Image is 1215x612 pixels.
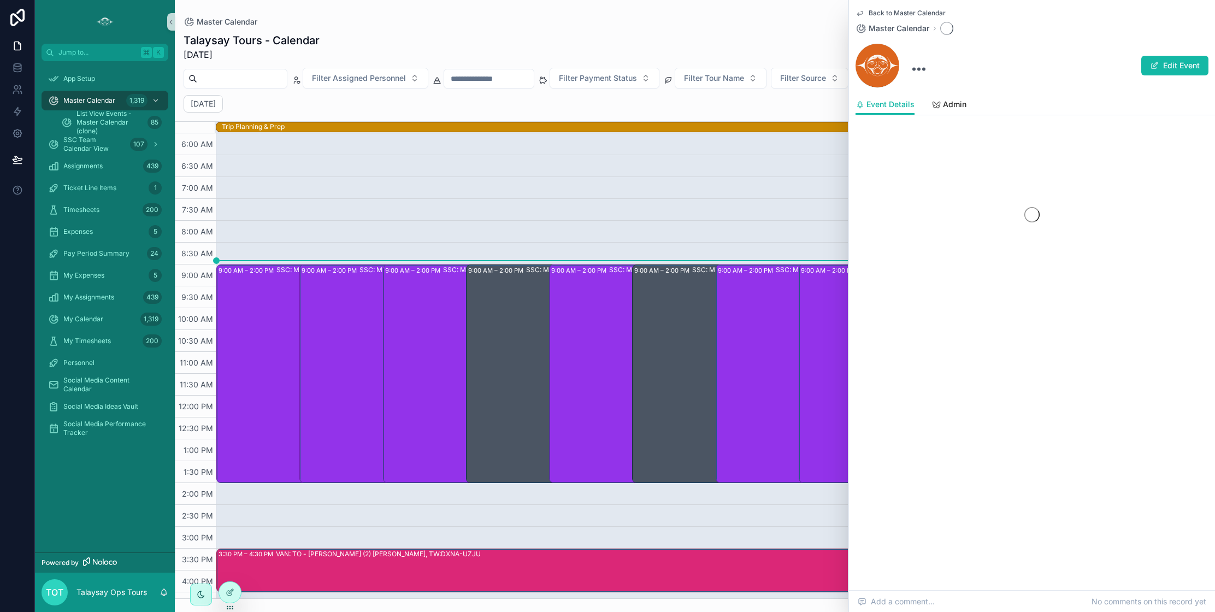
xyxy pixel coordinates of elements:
[385,265,443,276] div: 9:00 AM – 2:00 PM
[179,161,216,170] span: 6:30 AM
[799,265,940,482] div: 9:00 AM – 2:00 PMSSC: MMW - [PERSON_NAME] Creek (1) [PERSON_NAME], [GEOGRAPHIC_DATA]:HUHK-JJMP
[42,375,168,395] a: Social Media Content Calendar
[63,96,115,105] span: Master Calendar
[179,205,216,214] span: 7:30 AM
[148,116,162,129] div: 85
[63,162,103,170] span: Assignments
[866,99,915,110] span: Event Details
[55,113,168,132] a: List View Events - Master Calendar (clone)85
[42,134,168,154] a: SSC Team Calendar View107
[177,358,216,367] span: 11:00 AM
[176,423,216,433] span: 12:30 PM
[179,183,216,192] span: 7:00 AM
[147,247,162,260] div: 24
[42,91,168,110] a: Master Calendar1,319
[63,74,95,83] span: App Setup
[684,73,744,84] span: Filter Tour Name
[42,222,168,242] a: Expenses5
[63,136,126,153] span: SSC Team Calendar View
[856,23,929,34] a: Master Calendar
[1141,56,1208,75] button: Edit Event
[42,309,168,329] a: My Calendar1,319
[149,181,162,195] div: 1
[42,244,168,263] a: Pay Period Summary24
[42,266,168,285] a: My Expenses5
[63,402,138,411] span: Social Media Ideas Vault
[633,265,773,482] div: 9:00 AM – 2:00 PMSSC: MMW - [PERSON_NAME] Creek (1) [PERSON_NAME][GEOGRAPHIC_DATA], [GEOGRAPHIC_D...
[609,266,747,274] div: SSC: MMW - [PERSON_NAME] Creek (2) [PERSON_NAME], TW:TYZH-HEJY
[42,397,168,416] a: Social Media Ideas Vault
[179,249,216,258] span: 8:30 AM
[869,9,946,17] span: Back to Master Calendar
[63,420,157,437] span: Social Media Performance Tracker
[63,271,104,280] span: My Expenses
[42,69,168,89] a: App Setup
[302,265,359,276] div: 9:00 AM – 2:00 PM
[63,358,95,367] span: Personnel
[143,334,162,348] div: 200
[179,139,216,149] span: 6:00 AM
[143,291,162,304] div: 439
[222,122,285,131] div: Trip Planning & Prep
[179,227,216,236] span: 8:00 AM
[932,95,966,116] a: Admin
[63,376,157,393] span: Social Media Content Calendar
[76,587,147,598] p: Talaysay Ops Tours
[179,533,216,542] span: 3:00 PM
[217,265,357,482] div: 9:00 AM – 2:00 PMSSC: MMW - [PERSON_NAME] Creek (1) [PERSON_NAME], TW:RKFE-YVMQ
[312,73,406,84] span: Filter Assigned Personnel
[42,558,79,567] span: Powered by
[179,270,216,280] span: 9:00 AM
[42,353,168,373] a: Personnel
[551,265,609,276] div: 9:00 AM – 2:00 PM
[140,313,162,326] div: 1,319
[634,265,692,276] div: 9:00 AM – 2:00 PM
[718,265,776,276] div: 9:00 AM – 2:00 PM
[692,266,830,274] div: SSC: MMW - [PERSON_NAME] Creek (1) [PERSON_NAME][GEOGRAPHIC_DATA], [GEOGRAPHIC_DATA]:JSNG-ZURP
[63,184,116,192] span: Ticket Line Items
[217,549,1214,592] div: 3:30 PM – 4:30 PMVAN: TO - [PERSON_NAME] (2) [PERSON_NAME], TW:DXNA-UZJU
[550,265,690,482] div: 9:00 AM – 2:00 PMSSC: MMW - [PERSON_NAME] Creek (2) [PERSON_NAME], TW:TYZH-HEJY
[149,269,162,282] div: 5
[300,265,440,482] div: 9:00 AM – 2:00 PMSSC: MMW - [PERSON_NAME] Creek (2) [PERSON_NAME], TW:KUFI-AEDR
[35,552,175,573] a: Powered by
[149,225,162,238] div: 5
[359,266,498,274] div: SSC: MMW - [PERSON_NAME] Creek (2) [PERSON_NAME], TW:KUFI-AEDR
[42,178,168,198] a: Ticket Line Items1
[856,95,915,115] a: Event Details
[63,315,103,323] span: My Calendar
[175,336,216,345] span: 10:30 AM
[63,205,99,214] span: Timesheets
[869,23,929,34] span: Master Calendar
[559,73,637,84] span: Filter Payment Status
[780,73,826,84] span: Filter Source
[63,227,93,236] span: Expenses
[63,249,129,258] span: Pay Period Summary
[526,266,664,274] div: SSC: MMW - [PERSON_NAME] Creek (1) [PERSON_NAME], TW:HCWD-KRZA
[63,337,111,345] span: My Timesheets
[179,576,216,586] span: 4:00 PM
[716,265,857,482] div: 9:00 AM – 2:00 PMSSC: MMW - [PERSON_NAME] Creek (1) [PERSON_NAME], TW:AGZH-GRBF
[126,94,148,107] div: 1,319
[46,586,63,599] span: TOT
[179,555,216,564] span: 3:30 PM
[181,445,216,455] span: 1:00 PM
[303,68,428,89] button: Select Button
[175,314,216,323] span: 10:00 AM
[776,266,914,274] div: SSC: MMW - [PERSON_NAME] Creek (1) [PERSON_NAME], TW:AGZH-GRBF
[197,16,257,27] span: Master Calendar
[222,122,285,132] div: Trip Planning & Prep
[771,68,848,89] button: Select Button
[184,16,257,27] a: Master Calendar
[177,380,216,389] span: 11:30 AM
[675,68,766,89] button: Select Button
[58,48,137,57] span: Jump to...
[179,511,216,520] span: 2:30 PM
[468,265,526,276] div: 9:00 AM – 2:00 PM
[42,156,168,176] a: Assignments439
[856,9,946,17] a: Back to Master Calendar
[276,266,415,274] div: SSC: MMW - [PERSON_NAME] Creek (1) [PERSON_NAME], TW:RKFE-YVMQ
[42,287,168,307] a: My Assignments439
[63,293,114,302] span: My Assignments
[154,48,163,57] span: K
